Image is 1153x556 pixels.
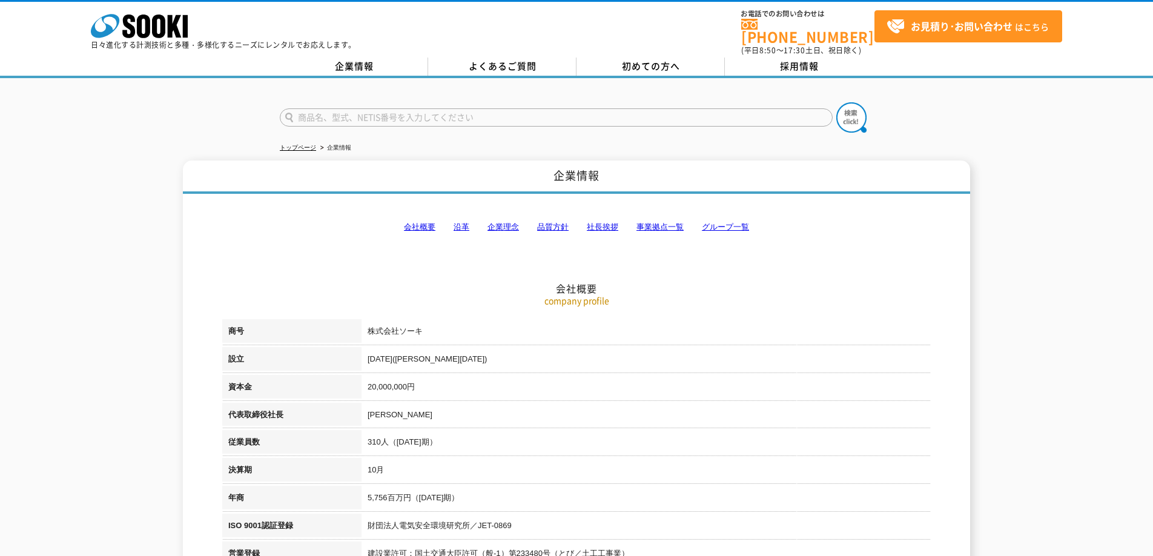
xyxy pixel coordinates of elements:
span: お電話でのお問い合わせは [741,10,874,18]
td: 5,756百万円（[DATE]期） [362,486,931,514]
a: よくあるご質問 [428,58,576,76]
a: 企業情報 [280,58,428,76]
th: ISO 9001認証登録 [222,514,362,541]
span: (平日 ～ 土日、祝日除く) [741,45,861,56]
li: 企業情報 [318,142,351,154]
td: 株式会社ソーキ [362,319,931,347]
img: btn_search.png [836,102,867,133]
a: 会社概要 [404,222,435,231]
a: [PHONE_NUMBER] [741,19,874,44]
a: 社長挨拶 [587,222,618,231]
a: 沿革 [454,222,469,231]
th: 商号 [222,319,362,347]
th: 資本金 [222,375,362,403]
th: 決算期 [222,458,362,486]
h2: 会社概要 [222,161,931,295]
h1: 企業情報 [183,161,970,194]
a: 採用情報 [725,58,873,76]
td: 310人（[DATE]期） [362,430,931,458]
span: 初めての方へ [622,59,680,73]
a: お見積り･お問い合わせはこちら [874,10,1062,42]
p: 日々進化する計測技術と多種・多様化するニーズにレンタルでお応えします。 [91,41,356,48]
td: [PERSON_NAME] [362,403,931,431]
span: 17:30 [784,45,805,56]
td: [DATE]([PERSON_NAME][DATE]) [362,347,931,375]
td: 財団法人電気安全環境研究所／JET-0869 [362,514,931,541]
th: 従業員数 [222,430,362,458]
strong: お見積り･お問い合わせ [911,19,1013,33]
th: 年商 [222,486,362,514]
th: 設立 [222,347,362,375]
span: はこちら [887,18,1049,36]
td: 10月 [362,458,931,486]
input: 商品名、型式、NETIS番号を入力してください [280,108,833,127]
a: 企業理念 [487,222,519,231]
a: トップページ [280,144,316,151]
a: 初めての方へ [576,58,725,76]
span: 8:50 [759,45,776,56]
th: 代表取締役社長 [222,403,362,431]
a: グループ一覧 [702,222,749,231]
p: company profile [222,294,931,307]
td: 20,000,000円 [362,375,931,403]
a: 品質方針 [537,222,569,231]
a: 事業拠点一覧 [636,222,684,231]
